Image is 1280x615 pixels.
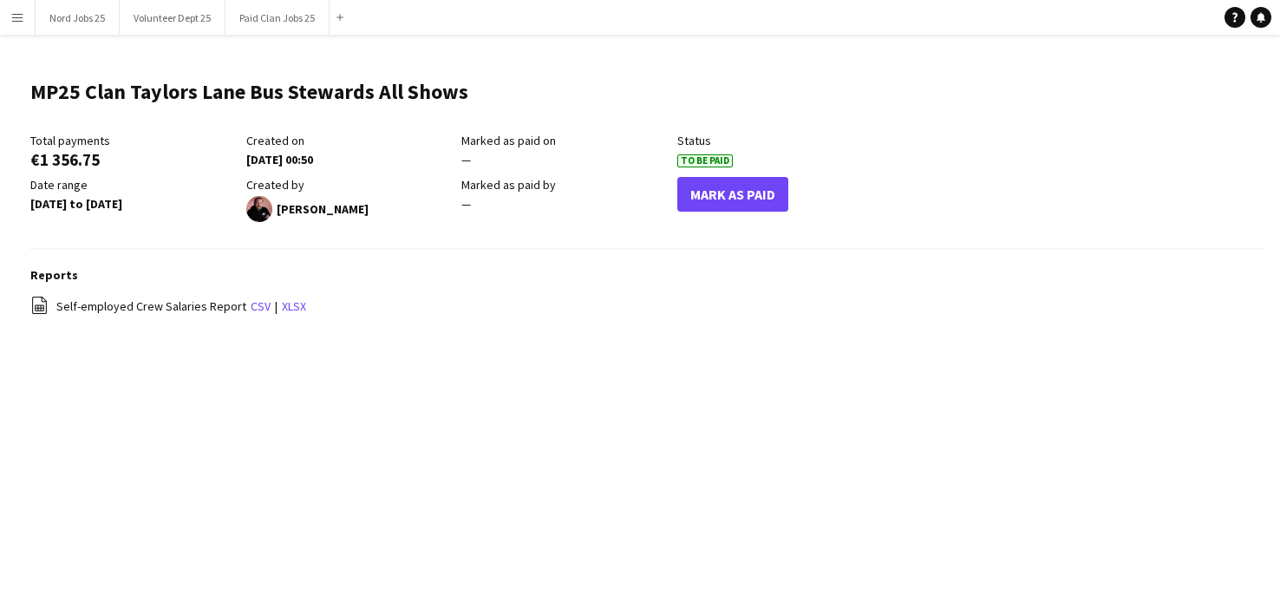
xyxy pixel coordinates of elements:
[677,177,788,212] button: Mark As Paid
[246,152,454,167] div: [DATE] 00:50
[251,298,271,314] a: csv
[30,267,1263,283] h3: Reports
[30,79,468,105] h1: MP25 Clan Taylors Lane Bus Stewards All Shows
[282,298,306,314] a: xlsx
[461,196,471,212] span: —
[461,177,669,193] div: Marked as paid by
[36,1,120,35] button: Nord Jobs 25
[246,177,454,193] div: Created by
[461,152,471,167] span: —
[30,196,238,212] div: [DATE] to [DATE]
[246,196,454,222] div: [PERSON_NAME]
[30,133,238,148] div: Total payments
[461,133,669,148] div: Marked as paid on
[30,152,238,167] div: €1 356.75
[30,177,238,193] div: Date range
[56,298,246,314] span: Self-employed Crew Salaries Report
[30,296,1263,317] div: |
[677,133,885,148] div: Status
[120,1,225,35] button: Volunteer Dept 25
[246,133,454,148] div: Created on
[677,154,733,167] span: To Be Paid
[225,1,330,35] button: Paid Clan Jobs 25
